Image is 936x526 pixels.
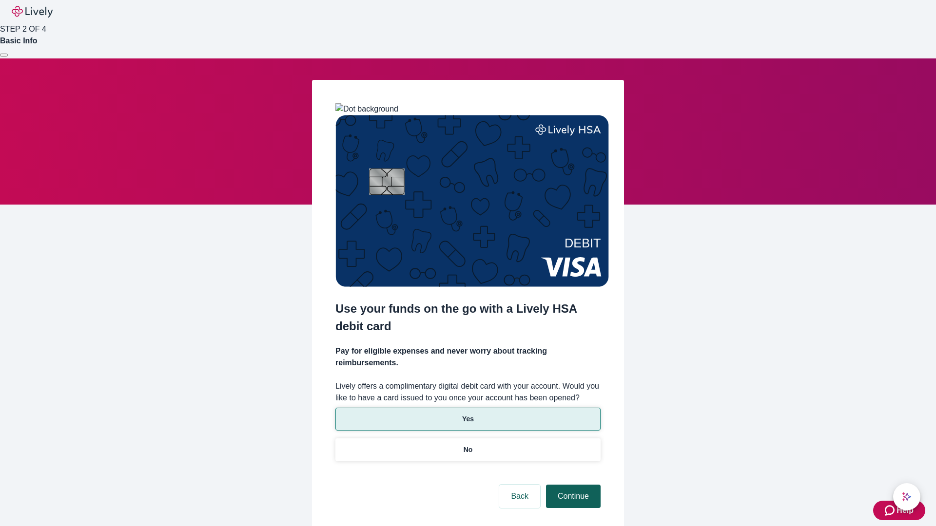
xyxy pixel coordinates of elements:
span: Help [897,505,914,516]
img: Lively [12,6,53,18]
button: chat [893,483,920,510]
h2: Use your funds on the go with a Lively HSA debit card [335,300,601,335]
img: Debit card [335,115,609,287]
button: Continue [546,485,601,508]
p: No [464,445,473,455]
button: Back [499,485,540,508]
img: Dot background [335,103,398,115]
button: No [335,438,601,461]
svg: Zendesk support icon [885,505,897,516]
button: Yes [335,408,601,431]
h4: Pay for eligible expenses and never worry about tracking reimbursements. [335,345,601,369]
p: Yes [462,414,474,424]
svg: Lively AI Assistant [902,492,912,502]
label: Lively offers a complimentary digital debit card with your account. Would you like to have a card... [335,380,601,404]
button: Zendesk support iconHelp [873,501,925,520]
